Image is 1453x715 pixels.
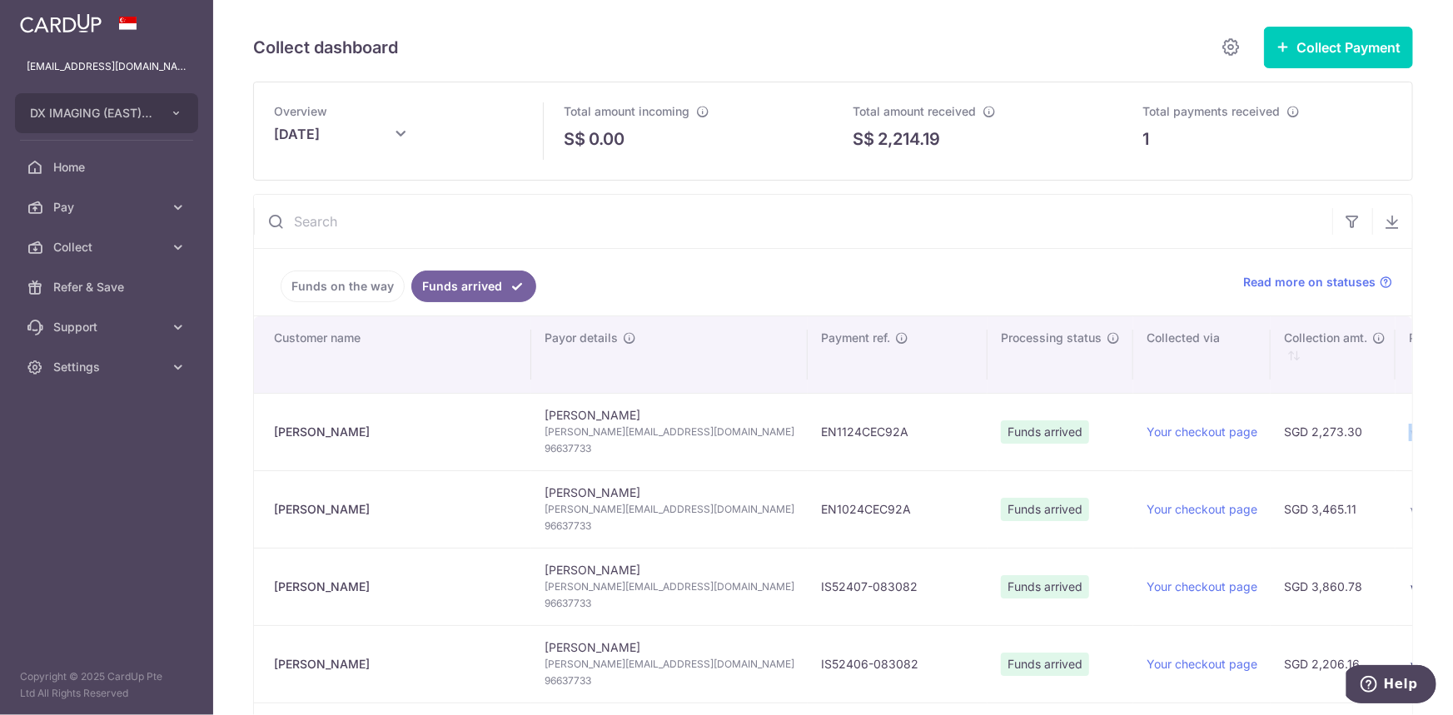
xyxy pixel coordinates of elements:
span: [PERSON_NAME][EMAIL_ADDRESS][DOMAIN_NAME] [545,656,794,673]
td: EN1024CEC92A [808,470,988,548]
a: Read more on statuses [1243,274,1392,290]
div: [PERSON_NAME] [274,578,518,595]
td: [PERSON_NAME] [531,548,808,625]
span: Processing status [1001,330,1102,346]
span: 96637733 [545,440,794,457]
td: SGD 3,860.78 [1271,548,1396,625]
img: visa-sm-192604c4577d2d35970c8ed26b86981c2741ebd56154ab54ad91a526f0f24972.png [1409,502,1426,519]
th: Processing status [988,316,1133,393]
input: Search [254,195,1332,248]
span: Payor details [545,330,618,346]
span: 96637733 [545,595,794,612]
span: Funds arrived [1001,498,1089,521]
span: Overview [274,104,327,118]
td: IS52407-083082 [808,548,988,625]
span: Pay [53,199,163,216]
a: Your checkout page [1147,579,1257,593]
span: Total payments received [1142,104,1280,118]
span: Read more on statuses [1243,274,1376,290]
span: Collection amt. [1284,330,1367,346]
th: Payor details [531,316,808,393]
img: visa-sm-192604c4577d2d35970c8ed26b86981c2741ebd56154ab54ad91a526f0f24972.png [1409,425,1426,441]
span: Refer & Save [53,279,163,295]
td: [PERSON_NAME] [531,625,808,703]
th: Payment ref. [808,316,988,393]
span: DX IMAGING (EAST) PTE LTD [30,105,153,122]
td: IS52406-083082 [808,625,988,703]
span: Help [37,12,72,27]
td: EN1124CEC92A [808,393,988,470]
td: [PERSON_NAME] [531,393,808,470]
a: Funds arrived [411,271,536,302]
p: 2,214.19 [878,127,941,151]
div: [PERSON_NAME] [274,501,518,518]
span: Total amount incoming [564,104,689,118]
img: CardUp [20,13,102,33]
h5: Collect dashboard [253,34,398,61]
span: Collect [53,239,163,256]
a: Funds on the way [281,271,405,302]
span: 96637733 [545,673,794,689]
span: [PERSON_NAME][EMAIL_ADDRESS][DOMAIN_NAME] [545,424,794,440]
span: Total amount received [853,104,977,118]
span: [PERSON_NAME][EMAIL_ADDRESS][DOMAIN_NAME] [545,578,794,595]
td: SGD 3,465.11 [1271,470,1396,548]
a: Your checkout page [1147,425,1257,439]
span: S$ [564,127,585,151]
div: [PERSON_NAME] [274,656,518,673]
img: visa-sm-192604c4577d2d35970c8ed26b86981c2741ebd56154ab54ad91a526f0f24972.png [1409,657,1426,673]
span: Funds arrived [1001,420,1089,444]
span: Home [53,159,163,176]
th: Customer name [254,316,531,393]
p: 1 [1142,127,1149,151]
a: Your checkout page [1147,502,1257,516]
td: SGD 2,206.16 [1271,625,1396,703]
span: Funds arrived [1001,575,1089,598]
button: Collect Payment [1264,27,1413,68]
span: Support [53,319,163,335]
div: [PERSON_NAME] [274,424,518,440]
span: Settings [53,359,163,375]
span: Payment ref. [821,330,890,346]
span: 96637733 [545,518,794,534]
td: SGD 2,273.30 [1271,393,1396,470]
p: 0.00 [589,127,624,151]
td: [PERSON_NAME] [531,470,808,548]
p: [EMAIL_ADDRESS][DOMAIN_NAME] [27,58,187,75]
button: DX IMAGING (EAST) PTE LTD [15,93,198,133]
a: Your checkout page [1147,657,1257,671]
iframe: Opens a widget where you can find more information [1346,665,1436,707]
span: [PERSON_NAME][EMAIL_ADDRESS][DOMAIN_NAME] [545,501,794,518]
th: Collection amt. : activate to sort column ascending [1271,316,1396,393]
th: Collected via [1133,316,1271,393]
img: visa-sm-192604c4577d2d35970c8ed26b86981c2741ebd56154ab54ad91a526f0f24972.png [1409,579,1426,596]
span: S$ [853,127,875,151]
span: Funds arrived [1001,653,1089,676]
